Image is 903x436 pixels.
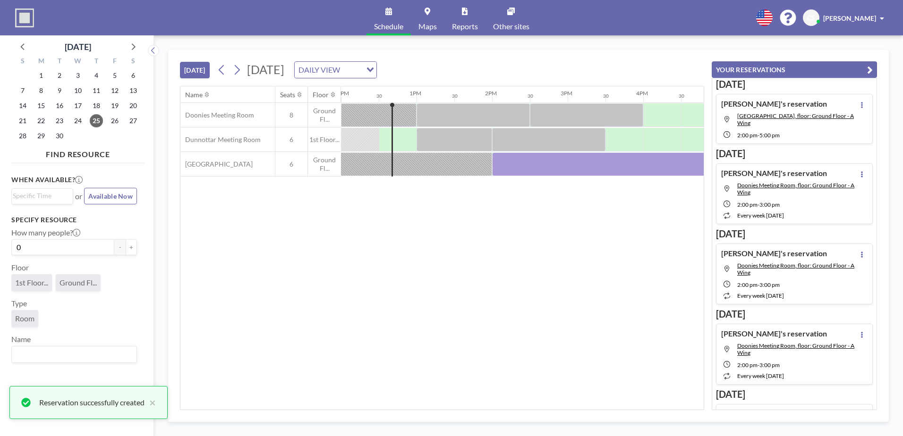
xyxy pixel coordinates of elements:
[452,23,478,30] span: Reports
[737,132,758,139] span: 2:00 PM
[71,99,85,112] span: Wednesday, September 17, 2025
[185,91,203,99] div: Name
[11,216,137,224] h3: Specify resource
[11,263,29,272] label: Floor
[528,93,533,99] div: 30
[34,99,48,112] span: Monday, September 15, 2025
[127,114,140,127] span: Saturday, September 27, 2025
[280,91,295,99] div: Seats
[737,201,758,208] span: 2:00 PM
[603,93,609,99] div: 30
[180,111,254,119] span: Doonies Meeting Room
[737,112,854,126] span: Loirston Meeting Room, floor: Ground Floor - A Wing
[737,361,758,369] span: 2:00 PM
[807,14,815,22] span: CS
[716,78,873,90] h3: [DATE]
[87,56,105,68] div: T
[84,188,137,204] button: Available Now
[418,23,437,30] span: Maps
[88,192,133,200] span: Available Now
[721,168,827,178] h4: [PERSON_NAME]'s reservation
[108,99,121,112] span: Friday, September 19, 2025
[16,129,29,143] span: Sunday, September 28, 2025
[16,114,29,127] span: Sunday, September 21, 2025
[737,182,854,196] span: Doonies Meeting Room, floor: Ground Floor - A Wing
[108,69,121,82] span: Friday, September 5, 2025
[180,160,253,168] span: [GEOGRAPHIC_DATA]
[737,281,758,288] span: 2:00 PM
[334,90,349,97] div: 12PM
[721,249,827,258] h4: [PERSON_NAME]'s reservation
[15,8,34,27] img: organization-logo
[11,146,145,159] h4: FIND RESOURCE
[16,99,29,112] span: Sunday, September 14, 2025
[71,69,85,82] span: Wednesday, September 3, 2025
[108,84,121,97] span: Friday, September 12, 2025
[180,62,210,78] button: [DATE]
[12,189,73,203] div: Search for option
[114,239,126,255] button: -
[737,372,784,379] span: every week [DATE]
[15,278,48,287] span: 1st Floor...
[758,281,759,288] span: -
[60,278,97,287] span: Ground Fl...
[561,90,572,97] div: 3PM
[90,114,103,127] span: Thursday, September 25, 2025
[13,191,68,201] input: Search for option
[247,62,284,76] span: [DATE]
[374,23,403,30] span: Schedule
[11,228,80,237] label: How many people?
[493,23,529,30] span: Other sites
[737,212,784,219] span: every week [DATE]
[34,114,48,127] span: Monday, September 22, 2025
[679,93,684,99] div: 30
[12,346,136,362] div: Search for option
[127,69,140,82] span: Saturday, September 6, 2025
[53,114,66,127] span: Tuesday, September 23, 2025
[53,99,66,112] span: Tuesday, September 16, 2025
[39,397,145,408] div: Reservation successfully created
[275,111,307,119] span: 8
[721,329,827,338] h4: [PERSON_NAME]'s reservation
[90,99,103,112] span: Thursday, September 18, 2025
[485,90,497,97] div: 2PM
[823,14,876,22] span: [PERSON_NAME]
[313,91,329,99] div: Floor
[69,56,87,68] div: W
[636,90,648,97] div: 4PM
[716,308,873,320] h3: [DATE]
[11,335,31,344] label: Name
[297,64,342,76] span: DAILY VIEW
[409,90,421,97] div: 1PM
[737,342,854,356] span: Doonies Meeting Room, floor: Ground Floor - A Wing
[758,201,759,208] span: -
[716,148,873,159] h3: [DATE]
[16,84,29,97] span: Sunday, September 7, 2025
[53,69,66,82] span: Tuesday, September 2, 2025
[376,93,382,99] div: 30
[34,129,48,143] span: Monday, September 29, 2025
[759,132,780,139] span: 5:00 PM
[11,299,27,308] label: Type
[452,93,458,99] div: 30
[105,56,124,68] div: F
[34,84,48,97] span: Monday, September 8, 2025
[712,61,877,78] button: YOUR RESERVATIONS
[127,99,140,112] span: Saturday, September 20, 2025
[15,314,34,323] span: Room
[53,129,66,143] span: Tuesday, September 30, 2025
[759,201,780,208] span: 3:00 PM
[71,84,85,97] span: Wednesday, September 10, 2025
[90,69,103,82] span: Thursday, September 4, 2025
[295,62,376,78] div: Search for option
[758,361,759,369] span: -
[308,156,341,172] span: Ground Fl...
[124,56,142,68] div: S
[51,56,69,68] div: T
[737,262,854,276] span: Doonies Meeting Room, floor: Ground Floor - A Wing
[14,56,32,68] div: S
[737,292,784,299] span: every week [DATE]
[721,409,827,419] h4: [PERSON_NAME]'s reservation
[275,160,307,168] span: 6
[13,348,131,361] input: Search for option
